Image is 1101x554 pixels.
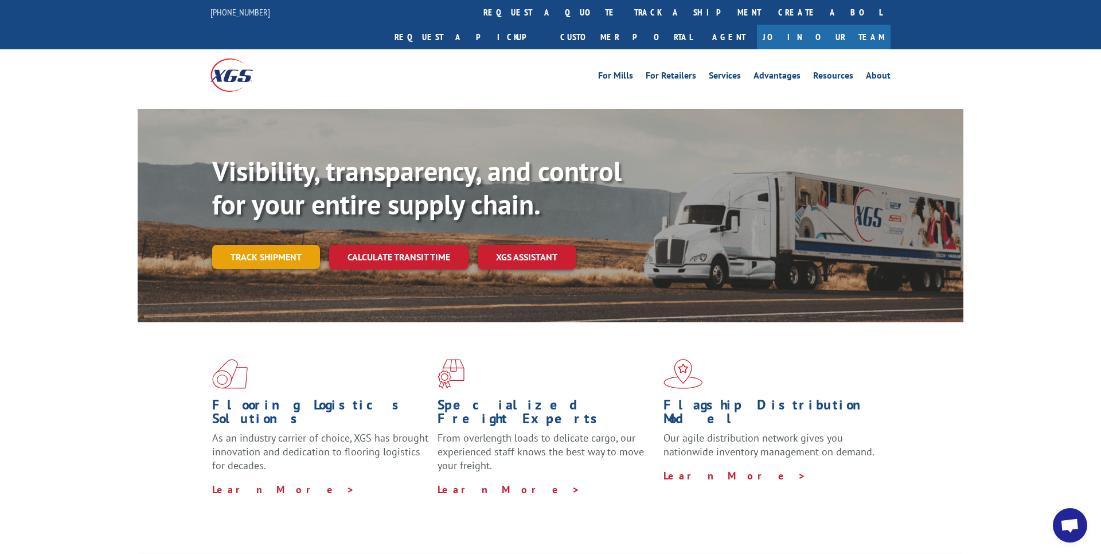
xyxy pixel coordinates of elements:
[212,153,622,222] b: Visibility, transparency, and control for your entire supply chain.
[663,469,806,482] a: Learn More >
[646,71,696,84] a: For Retailers
[212,359,248,389] img: xgs-icon-total-supply-chain-intelligence-red
[663,431,874,458] span: Our agile distribution network gives you nationwide inventory management on demand.
[329,245,468,270] a: Calculate transit time
[701,25,757,49] a: Agent
[663,398,880,431] h1: Flagship Distribution Model
[753,71,801,84] a: Advantages
[438,398,654,431] h1: Specialized Freight Experts
[438,431,654,482] p: From overlength loads to delicate cargo, our experienced staff knows the best way to move your fr...
[1053,508,1087,543] div: Open chat
[709,71,741,84] a: Services
[598,71,633,84] a: For Mills
[552,25,701,49] a: Customer Portal
[663,359,703,389] img: xgs-icon-flagship-distribution-model-red
[212,245,320,269] a: Track shipment
[813,71,853,84] a: Resources
[866,71,891,84] a: About
[757,25,891,49] a: Join Our Team
[212,483,355,496] a: Learn More >
[210,6,270,18] a: [PHONE_NUMBER]
[386,25,552,49] a: Request a pickup
[212,398,429,431] h1: Flooring Logistics Solutions
[212,431,428,472] span: As an industry carrier of choice, XGS has brought innovation and dedication to flooring logistics...
[438,359,464,389] img: xgs-icon-focused-on-flooring-red
[478,245,576,270] a: XGS ASSISTANT
[438,483,580,496] a: Learn More >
